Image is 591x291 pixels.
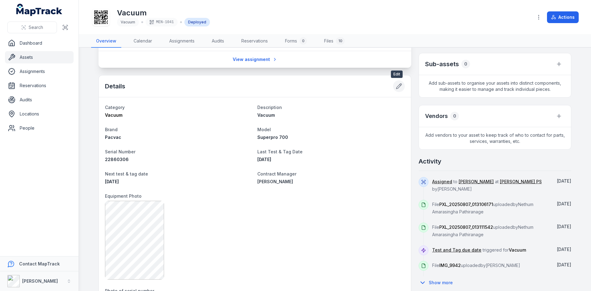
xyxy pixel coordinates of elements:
[432,247,526,253] span: triggered for
[7,22,57,33] button: Search
[257,135,288,140] span: Superpro 700
[509,247,526,253] span: Vacuum
[557,262,571,267] time: 2/6/2025, 1:09:48 PM
[336,37,345,45] div: 10
[5,65,74,78] a: Assignments
[500,179,542,185] a: [PERSON_NAME] PS
[557,224,571,229] time: 8/7/2025, 11:32:24 AM
[280,35,312,48] a: Forms0
[557,178,571,184] time: 8/14/2025, 3:24:20 PM
[439,263,461,268] span: IMG_9942
[5,94,74,106] a: Audits
[5,122,74,134] a: People
[184,18,210,26] div: Deployed
[557,201,571,206] time: 8/7/2025, 11:32:24 AM
[105,149,135,154] span: Serial Number
[557,201,571,206] span: [DATE]
[439,224,493,230] span: PXL_20250807_013111542
[105,193,142,199] span: Equipment Photo
[419,75,571,97] span: Add sub-assets to organise your assets into distinct components, making it easier to manage and t...
[105,179,119,184] span: [DATE]
[459,179,494,185] a: [PERSON_NAME]
[164,35,199,48] a: Assignments
[432,224,533,237] span: File uploaded by Nethum Amarasingha Pathiranage
[105,179,119,184] time: 2/7/2026, 12:00:00 AM
[450,112,459,120] div: 0
[91,35,121,48] a: Overview
[5,79,74,92] a: Reservations
[121,20,135,24] span: Vacuum
[300,37,307,45] div: 0
[557,247,571,252] time: 7/9/2025, 2:10:00 PM
[257,171,296,176] span: Contract Manager
[129,35,157,48] a: Calendar
[439,202,493,207] span: PXL_20250807_013106171
[117,8,210,18] h1: Vacuum
[207,35,229,48] a: Audits
[432,202,533,214] span: File uploaded by Nethum Amarasingha Pathiranage
[5,37,74,49] a: Dashboard
[419,276,457,289] button: Show more
[557,262,571,267] span: [DATE]
[419,157,441,166] h2: Activity
[257,157,271,162] span: [DATE]
[105,112,123,118] span: Vacuum
[391,71,403,78] span: Edit
[432,179,542,192] span: to at by [PERSON_NAME]
[105,171,148,176] span: Next test & tag date
[319,35,350,48] a: Files10
[425,60,459,68] h2: Sub-assets
[5,51,74,63] a: Assets
[105,157,129,162] span: 22860306
[557,224,571,229] span: [DATE]
[229,54,281,65] a: View assignment
[5,108,74,120] a: Locations
[257,105,282,110] span: Description
[461,60,470,68] div: 0
[105,105,125,110] span: Category
[146,18,178,26] div: MEN-1041
[257,179,405,185] a: [PERSON_NAME]
[105,127,118,132] span: Brand
[432,263,520,268] span: File uploaded by [PERSON_NAME]
[257,127,271,132] span: Model
[16,4,62,16] a: MapTrack
[257,157,271,162] time: 8/7/2025, 12:00:00 AM
[257,149,303,154] span: Last Test & Tag Date
[29,24,43,30] span: Search
[19,261,60,266] strong: Contact MapTrack
[432,179,452,185] a: Assigned
[557,178,571,184] span: [DATE]
[425,112,448,120] h3: Vendors
[236,35,273,48] a: Reservations
[547,11,579,23] button: Actions
[557,247,571,252] span: [DATE]
[432,247,481,253] a: Test and Tag due date
[257,112,275,118] span: Vacuum
[22,278,58,284] strong: [PERSON_NAME]
[105,82,125,91] h2: Details
[419,127,571,149] span: Add vendors to your asset to keep track of who to contact for parts, services, warranties, etc.
[105,135,121,140] span: Pacvac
